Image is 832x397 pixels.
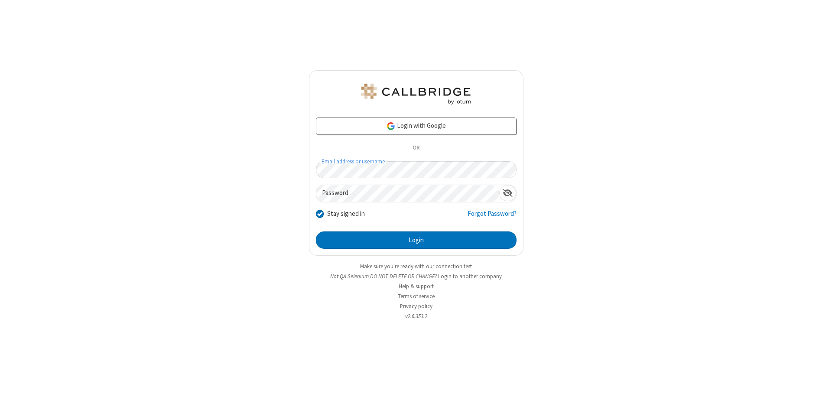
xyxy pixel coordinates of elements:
li: Not QA Selenium DO NOT DELETE OR CHANGE? [309,272,523,280]
li: v2.6.353.2 [309,312,523,320]
input: Password [316,185,499,202]
a: Forgot Password? [468,209,517,225]
input: Email address or username [316,161,517,178]
img: google-icon.png [386,121,396,131]
a: Privacy policy [400,303,432,310]
button: Login [316,231,517,249]
a: Terms of service [398,293,435,300]
label: Stay signed in [327,209,365,219]
a: Make sure you're ready with our connection test [360,263,472,270]
div: Show password [499,185,516,201]
span: OR [409,142,423,154]
img: QA Selenium DO NOT DELETE OR CHANGE [360,84,472,104]
a: Help & support [399,283,434,290]
button: Login to another company [438,272,502,280]
a: Login with Google [316,117,517,135]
